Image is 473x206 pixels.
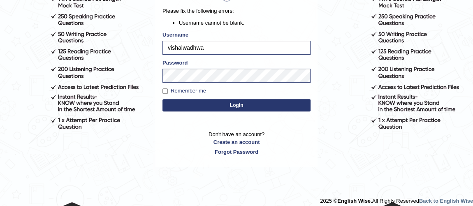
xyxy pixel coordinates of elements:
a: Back to English Wise [419,198,473,204]
a: Forgot Password [162,148,311,156]
strong: English Wise. [337,198,372,204]
div: 2025 © All Rights Reserved [320,193,473,205]
label: Username [162,31,188,39]
a: Create an account [162,138,311,146]
input: Remember me [162,88,168,94]
label: Password [162,59,188,67]
li: Username cannot be blank. [179,19,311,27]
p: Please fix the following errors: [162,7,311,15]
p: Don't have an account? [162,130,311,156]
label: Remember me [162,87,206,95]
button: Login [162,99,311,111]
